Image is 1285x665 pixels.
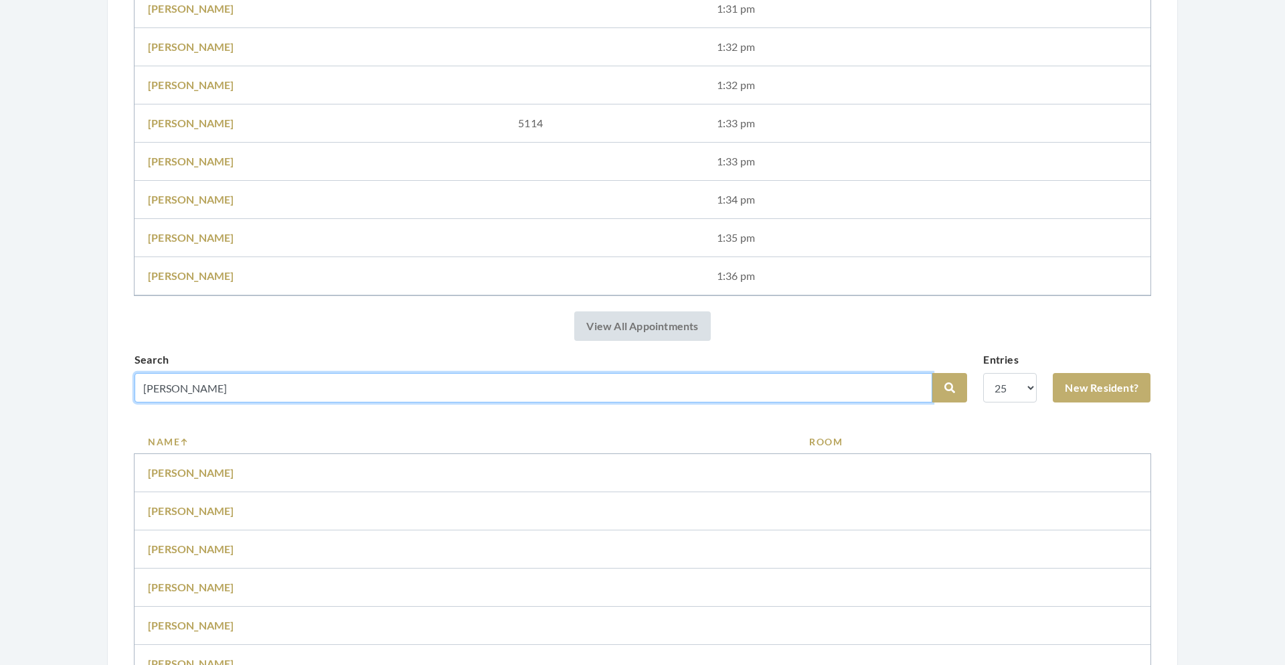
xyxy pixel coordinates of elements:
[135,373,932,402] input: Search by name or room number
[148,40,234,53] a: [PERSON_NAME]
[505,104,703,143] td: 5114
[703,104,1150,143] td: 1:33 pm
[148,193,234,206] a: [PERSON_NAME]
[148,435,782,449] a: Name
[703,257,1150,295] td: 1:36 pm
[148,542,234,555] a: [PERSON_NAME]
[148,155,234,167] a: [PERSON_NAME]
[703,219,1150,257] td: 1:35 pm
[809,435,1137,449] a: Room
[148,269,234,282] a: [PERSON_NAME]
[148,231,234,244] a: [PERSON_NAME]
[148,619,234,632] a: [PERSON_NAME]
[574,311,710,341] a: View All Appointments
[148,78,234,91] a: [PERSON_NAME]
[148,117,234,129] a: [PERSON_NAME]
[148,466,234,479] a: [PERSON_NAME]
[703,181,1150,219] td: 1:34 pm
[1053,373,1150,402] a: New Resident?
[148,504,234,517] a: [PERSON_NAME]
[148,581,234,593] a: [PERSON_NAME]
[135,352,169,368] label: Search
[148,2,234,15] a: [PERSON_NAME]
[703,28,1150,66] td: 1:32 pm
[983,352,1018,368] label: Entries
[703,66,1150,104] td: 1:32 pm
[703,143,1150,181] td: 1:33 pm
